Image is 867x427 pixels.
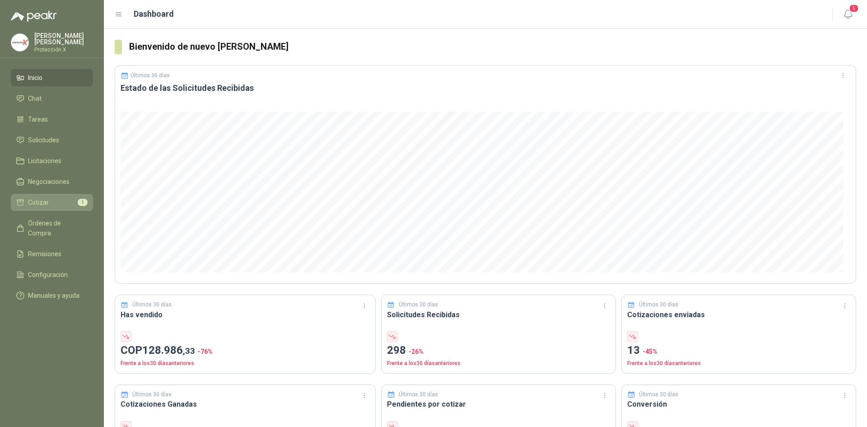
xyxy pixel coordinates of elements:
[11,34,28,51] img: Company Logo
[627,309,850,320] h3: Cotizaciones enviadas
[11,111,93,128] a: Tareas
[28,135,59,145] span: Solicitudes
[643,348,657,355] span: -45 %
[129,40,856,54] h3: Bienvenido de nuevo [PERSON_NAME]
[387,359,610,368] p: Frente a los 30 días anteriores
[121,399,370,410] h3: Cotizaciones Ganadas
[11,194,93,211] a: Cotizar1
[121,309,370,320] h3: Has vendido
[387,342,610,359] p: 298
[198,348,213,355] span: -76 %
[28,218,84,238] span: Órdenes de Compra
[11,152,93,169] a: Licitaciones
[121,359,370,368] p: Frente a los 30 días anteriores
[399,390,438,399] p: Últimos 30 días
[11,215,93,242] a: Órdenes de Compra
[639,390,678,399] p: Últimos 30 días
[121,342,370,359] p: COP
[121,83,850,94] h3: Estado de las Solicitudes Recibidas
[11,69,93,86] a: Inicio
[399,300,438,309] p: Últimos 30 días
[11,131,93,149] a: Solicitudes
[11,245,93,263] a: Remisiones
[142,344,195,357] span: 128.986
[131,72,170,79] p: Últimos 30 días
[28,291,79,300] span: Manuales y ayuda
[28,156,61,166] span: Licitaciones
[849,4,859,13] span: 5
[132,390,172,399] p: Últimos 30 días
[11,173,93,190] a: Negociaciones
[28,177,70,187] span: Negociaciones
[28,249,61,259] span: Remisiones
[840,6,856,23] button: 5
[78,199,88,206] span: 1
[28,73,42,83] span: Inicio
[11,90,93,107] a: Chat
[34,33,93,45] p: [PERSON_NAME] [PERSON_NAME]
[183,346,195,356] span: ,33
[28,94,42,103] span: Chat
[28,197,49,207] span: Cotizar
[639,300,678,309] p: Últimos 30 días
[28,114,48,124] span: Tareas
[627,359,850,368] p: Frente a los 30 días anteriores
[11,287,93,304] a: Manuales y ayuda
[11,11,57,22] img: Logo peakr
[387,399,610,410] h3: Pendientes por cotizar
[11,266,93,283] a: Configuración
[627,342,850,359] p: 13
[409,348,424,355] span: -26 %
[134,8,174,20] h1: Dashboard
[387,309,610,320] h3: Solicitudes Recibidas
[28,270,68,280] span: Configuración
[132,300,172,309] p: Últimos 30 días
[627,399,850,410] h3: Conversión
[34,47,93,52] p: Protección X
